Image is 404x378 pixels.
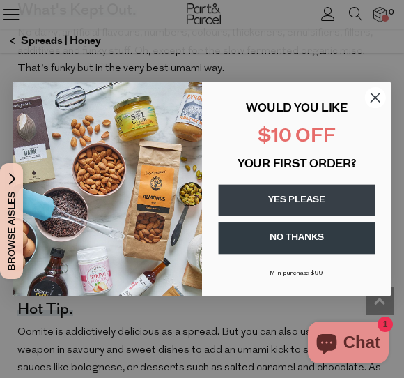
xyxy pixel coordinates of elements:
[13,82,202,296] img: 43fba0fb-7538-40bc-babb-ffb1a4d097bc.jpeg
[246,103,348,114] span: WOULD YOU LIKE
[270,270,323,277] span: Min purchase $99
[219,184,375,216] button: YES PLEASE
[238,159,356,170] span: YOUR FIRST ORDER?
[304,322,393,367] inbox-online-store-chat: Shopify online store chat
[364,86,387,109] button: Close dialog
[219,222,375,254] button: NO THANKS
[258,127,336,146] span: $10 OFF
[4,163,20,279] span: Browse Aisles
